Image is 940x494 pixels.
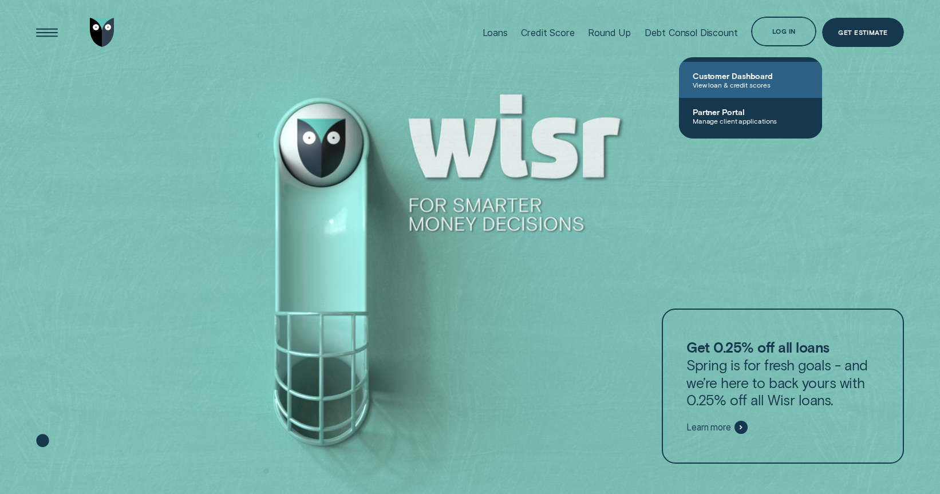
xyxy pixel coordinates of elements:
[693,107,808,117] span: Partner Portal
[645,27,738,38] div: Debt Consol Discount
[588,27,631,38] div: Round Up
[822,18,904,47] a: Get Estimate
[521,27,574,38] div: Credit Score
[679,62,822,98] a: Customer DashboardView loan & credit scores
[483,27,508,38] div: Loans
[693,117,808,125] span: Manage client applications
[686,338,879,409] p: Spring is for fresh goals - and we’re here to back yours with 0.25% off all Wisr loans.
[693,71,808,81] span: Customer Dashboard
[32,18,61,47] button: Open Menu
[686,338,830,355] strong: Get 0.25% off all loans
[90,18,114,47] img: Wisr
[751,17,816,46] button: Log in
[693,81,808,89] span: View loan & credit scores
[686,422,730,433] span: Learn more
[662,309,904,464] a: Get 0.25% off all loansSpring is for fresh goals - and we’re here to back yours with 0.25% off al...
[679,98,822,134] a: Partner PortalManage client applications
